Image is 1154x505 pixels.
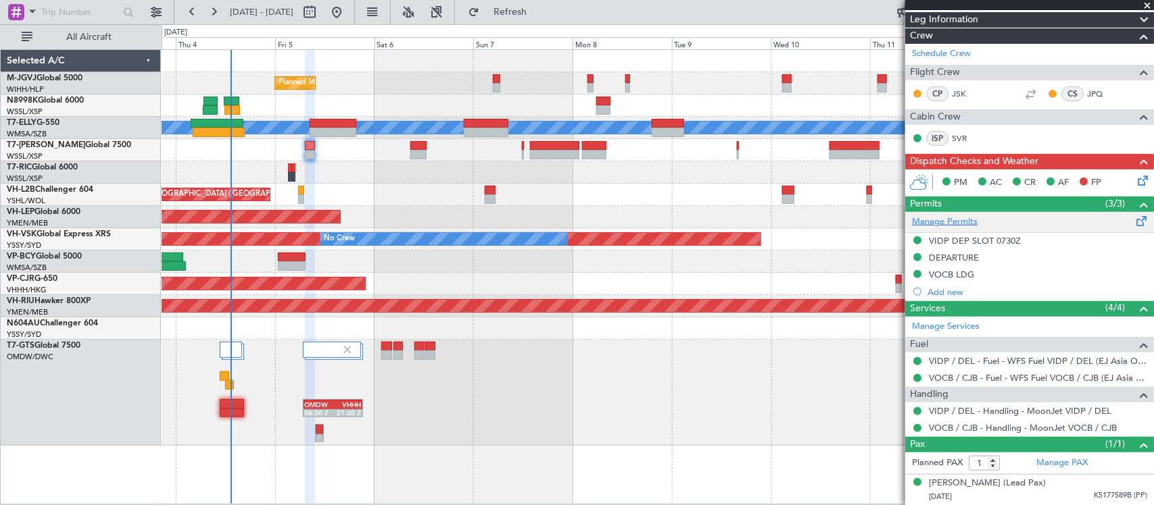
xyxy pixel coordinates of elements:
[910,154,1038,169] span: Dispatch Checks and Weather
[7,297,91,305] a: VH-RIUHawker 800XP
[912,456,963,470] label: Planned PAX
[7,186,93,194] a: VH-L2BChallenger 604
[910,65,960,80] span: Flight Crew
[929,405,1111,417] a: VIDP / DEL - Handling - MoonJet VIDP / DEL
[910,301,945,317] span: Services
[7,319,40,327] span: N604AU
[7,252,82,261] a: VP-BCYGlobal 5000
[928,286,1147,298] div: Add new
[275,37,375,49] div: Fri 5
[7,342,80,350] a: T7-GTSGlobal 7500
[912,47,971,61] a: Schedule Crew
[929,235,1021,246] div: VIDP DEP SLOT 0730Z
[7,74,82,82] a: M-JGVJGlobal 5000
[7,186,35,194] span: VH-L2B
[1091,176,1101,190] span: FP
[7,196,45,206] a: YSHL/WOL
[7,84,44,95] a: WIHH/HLP
[7,218,48,228] a: YMEN/MEB
[7,163,78,171] a: T7-RICGlobal 6000
[7,240,41,250] a: YSSY/SYD
[1024,176,1036,190] span: CR
[1105,196,1125,211] span: (3/3)
[305,400,333,408] div: OMDW
[926,86,948,101] div: CP
[929,252,979,263] div: DEPARTURE
[954,176,967,190] span: PM
[7,141,85,149] span: T7-[PERSON_NAME]
[35,32,143,42] span: All Aircraft
[929,422,1117,433] a: VOCB / CJB - Handling - MoonJet VOCB / CJB
[7,230,37,238] span: VH-VSK
[89,184,311,205] div: Unplanned Maint [GEOGRAPHIC_DATA] ([GEOGRAPHIC_DATA])
[929,372,1147,383] a: VOCB / CJB - Fuel - WFS Fuel VOCB / CJB (EJ Asia Only)
[1105,300,1125,315] span: (4/4)
[7,230,111,238] a: VH-VSKGlobal Express XRS
[7,285,47,295] a: VHHH/HKG
[41,2,119,22] input: Trip Number
[1105,437,1125,451] span: (1/1)
[952,88,982,100] a: JSK
[7,342,34,350] span: T7-GTS
[462,1,543,23] button: Refresh
[910,337,928,352] span: Fuel
[912,320,980,334] a: Manage Services
[7,129,47,139] a: WMSA/SZB
[7,97,84,105] a: N8998KGlobal 6000
[7,252,36,261] span: VP-BCY
[926,131,948,146] div: ISP
[910,28,933,44] span: Crew
[870,37,969,49] div: Thu 11
[910,387,948,402] span: Handling
[7,107,43,117] a: WSSL/XSP
[279,73,437,93] div: Planned Maint [GEOGRAPHIC_DATA] (Seletar)
[7,263,47,273] a: WMSA/SZB
[910,196,942,212] span: Permits
[482,7,539,17] span: Refresh
[1036,456,1088,470] a: Manage PAX
[333,408,361,417] div: 21:20 Z
[7,319,98,327] a: N604AUChallenger 604
[324,229,355,249] div: No Crew
[341,344,354,356] img: gray-close.svg
[230,6,293,18] span: [DATE] - [DATE]
[952,132,982,144] a: SVR
[7,163,32,171] span: T7-RIC
[7,297,34,305] span: VH-RIU
[7,119,37,127] span: T7-ELLY
[7,141,131,149] a: T7-[PERSON_NAME]Global 7500
[7,352,53,362] a: OMDW/DWC
[910,12,978,28] span: Leg Information
[7,74,37,82] span: M-JGVJ
[912,215,978,229] a: Manage Permits
[7,208,80,216] a: VH-LEPGlobal 6000
[1058,176,1069,190] span: AF
[929,355,1147,367] a: VIDP / DEL - Fuel - WFS Fuel VIDP / DEL (EJ Asia Only)
[929,491,952,502] span: [DATE]
[305,408,333,417] div: 06:50 Z
[176,37,275,49] div: Thu 4
[910,109,961,125] span: Cabin Crew
[929,477,1046,490] div: [PERSON_NAME] (Lead Pax)
[333,400,361,408] div: VHHH
[771,37,871,49] div: Wed 10
[164,27,187,38] div: [DATE]
[473,37,573,49] div: Sun 7
[7,275,34,283] span: VP-CJR
[1061,86,1084,101] div: CS
[7,307,48,317] a: YMEN/MEB
[672,37,771,49] div: Tue 9
[1087,88,1117,100] a: JPQ
[7,208,34,216] span: VH-LEP
[929,269,974,280] div: VOCB LDG
[7,329,41,340] a: YSSY/SYD
[15,26,147,48] button: All Aircraft
[7,119,59,127] a: T7-ELLYG-550
[573,37,672,49] div: Mon 8
[375,37,474,49] div: Sat 6
[7,174,43,184] a: WSSL/XSP
[7,97,38,105] span: N8998K
[7,275,57,283] a: VP-CJRG-650
[7,151,43,161] a: WSSL/XSP
[910,437,925,452] span: Pax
